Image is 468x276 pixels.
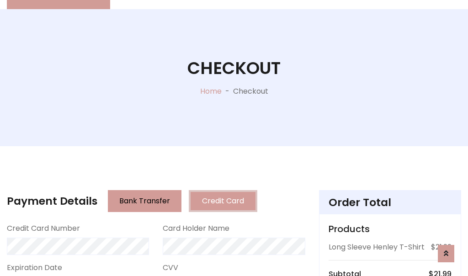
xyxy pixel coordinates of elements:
[222,86,233,97] p: -
[329,223,452,234] h5: Products
[7,223,80,234] label: Credit Card Number
[189,190,257,212] button: Credit Card
[163,223,229,234] label: Card Holder Name
[7,262,62,273] label: Expiration Date
[108,190,181,212] button: Bank Transfer
[187,58,281,79] h1: Checkout
[431,242,452,253] p: $21.99
[163,262,178,273] label: CVV
[329,196,452,209] h4: Order Total
[200,86,222,96] a: Home
[7,195,97,207] h4: Payment Details
[233,86,268,97] p: Checkout
[329,242,425,253] p: Long Sleeve Henley T-Shirt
